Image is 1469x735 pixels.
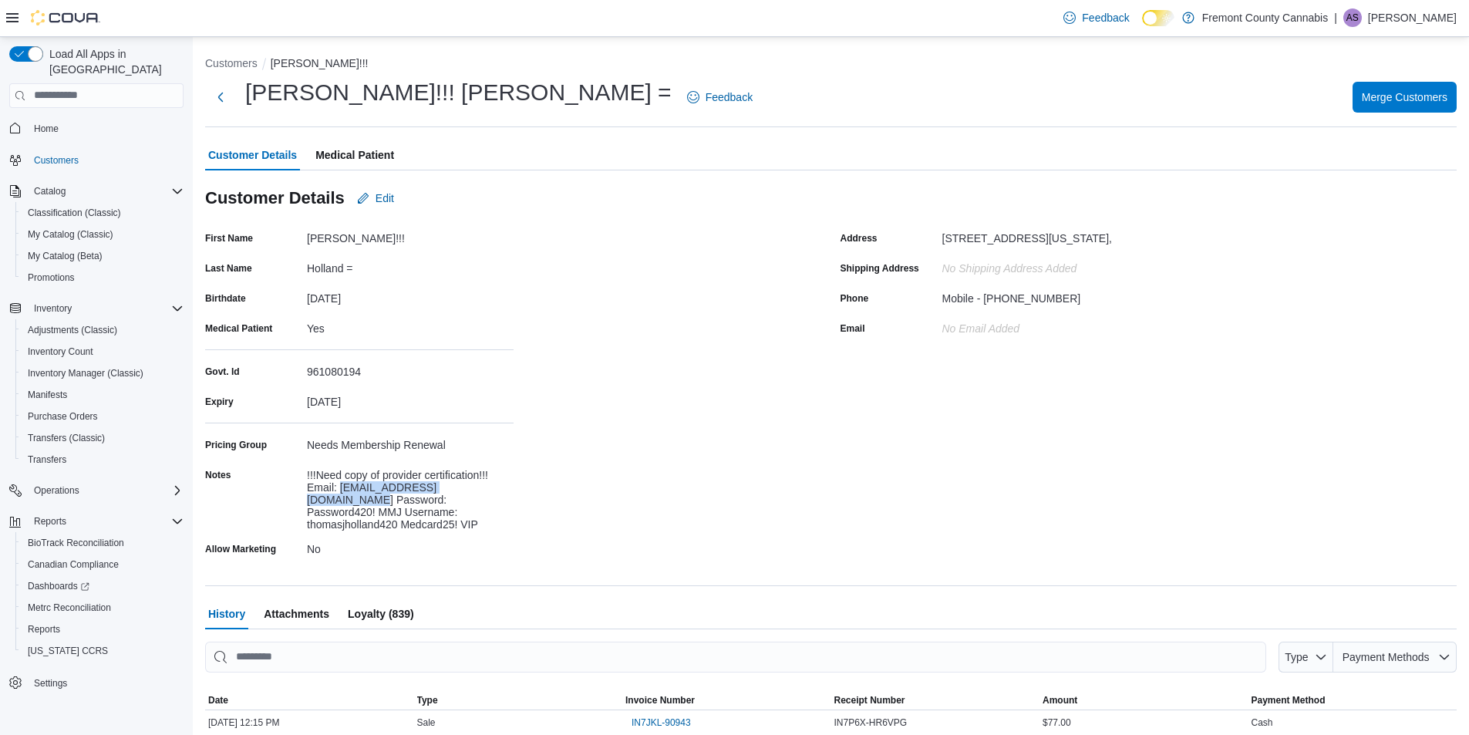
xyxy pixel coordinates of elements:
[15,597,190,619] button: Metrc Reconciliation
[28,673,184,692] span: Settings
[22,620,184,639] span: Reports
[1285,651,1308,663] span: Type
[205,232,253,244] label: First Name
[28,250,103,262] span: My Catalog (Beta)
[28,367,143,379] span: Inventory Manager (Classic)
[22,342,184,361] span: Inventory Count
[28,602,111,614] span: Metrc Reconciliation
[351,183,400,214] button: Edit
[28,346,93,358] span: Inventory Count
[208,716,279,729] span: [DATE] 12:15 PM
[22,386,73,404] a: Manifests
[205,82,236,113] button: Next
[1343,8,1362,27] div: Andrew Sarver
[28,299,184,318] span: Inventory
[307,433,514,451] div: Needs Membership Renewal
[205,543,276,555] label: Allow Marketing
[1333,642,1457,673] button: Payment Methods
[1252,694,1326,706] span: Payment Method
[28,151,85,170] a: Customers
[34,677,67,689] span: Settings
[15,384,190,406] button: Manifests
[22,225,184,244] span: My Catalog (Classic)
[307,389,514,408] div: [DATE]
[22,268,184,287] span: Promotions
[3,117,190,140] button: Home
[625,694,695,706] span: Invoice Number
[1362,89,1447,105] span: Merge Customers
[841,322,865,335] label: Email
[22,555,184,574] span: Canadian Compliance
[205,691,414,710] button: Date
[34,302,72,315] span: Inventory
[1039,713,1248,732] div: $77.00
[205,396,234,408] label: Expiry
[28,324,117,336] span: Adjustments (Classic)
[28,623,60,636] span: Reports
[1346,8,1359,27] span: AS
[834,716,908,729] span: IN7P6X-HR6VPG
[22,598,184,617] span: Metrc Reconciliation
[834,694,905,706] span: Receipt Number
[15,267,190,288] button: Promotions
[15,532,190,554] button: BioTrack Reconciliation
[841,262,919,275] label: Shipping Address
[307,359,514,378] div: 961080194
[208,694,228,706] span: Date
[15,640,190,662] button: [US_STATE] CCRS
[208,140,297,170] span: Customer Details
[28,432,105,444] span: Transfers (Classic)
[22,429,111,447] a: Transfers (Classic)
[22,342,99,361] a: Inventory Count
[22,247,109,265] a: My Catalog (Beta)
[22,407,104,426] a: Purchase Orders
[1057,2,1135,33] a: Feedback
[706,89,753,105] span: Feedback
[22,204,184,222] span: Classification (Classic)
[22,225,120,244] a: My Catalog (Classic)
[28,580,89,592] span: Dashboards
[28,207,121,219] span: Classification (Classic)
[1043,694,1077,706] span: Amount
[15,575,190,597] a: Dashboards
[841,232,878,244] label: Address
[417,694,438,706] span: Type
[205,642,1266,673] input: This is a search bar. As you type, the results lower in the page will automatically filter.
[28,558,119,571] span: Canadian Compliance
[22,555,125,574] a: Canadian Compliance
[34,123,59,135] span: Home
[34,515,66,528] span: Reports
[1279,642,1334,673] button: Type
[22,534,130,552] a: BioTrack Reconciliation
[28,512,184,531] span: Reports
[271,57,369,69] button: [PERSON_NAME]!!!
[28,645,108,657] span: [US_STATE] CCRS
[348,598,414,629] span: Loyalty (839)
[28,481,184,500] span: Operations
[681,82,759,113] a: Feedback
[22,364,184,383] span: Inventory Manager (Classic)
[28,453,66,466] span: Transfers
[28,389,67,401] span: Manifests
[1202,8,1328,27] p: Fremont County Cannabis
[1248,691,1457,710] button: Payment Method
[22,642,114,660] a: [US_STATE] CCRS
[9,111,184,734] nav: Complex example
[307,537,514,555] div: No
[1142,10,1174,26] input: Dark Mode
[15,449,190,470] button: Transfers
[15,554,190,575] button: Canadian Compliance
[15,202,190,224] button: Classification (Classic)
[28,481,86,500] button: Operations
[28,119,184,138] span: Home
[22,407,184,426] span: Purchase Orders
[22,577,96,595] a: Dashboards
[205,56,1457,74] nav: An example of EuiBreadcrumbs
[205,189,345,207] h3: Customer Details
[22,429,184,447] span: Transfers (Classic)
[22,620,66,639] a: Reports
[28,228,113,241] span: My Catalog (Classic)
[307,286,514,305] div: [DATE]
[15,224,190,245] button: My Catalog (Classic)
